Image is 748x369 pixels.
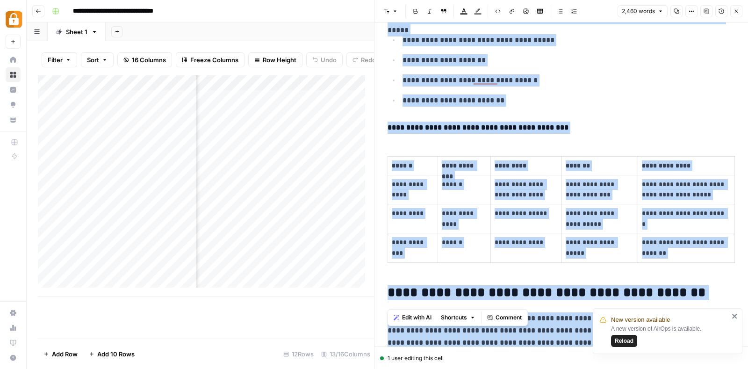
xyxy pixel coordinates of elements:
button: Add 10 Rows [83,347,140,362]
a: Learning Hub [6,335,21,350]
span: Reload [615,337,633,345]
div: A new version of AirOps is available. [611,325,729,347]
a: Insights [6,82,21,97]
a: Opportunities [6,97,21,112]
button: Comment [483,311,525,324]
button: Freeze Columns [176,52,245,67]
span: Filter [48,55,63,65]
a: Browse [6,67,21,82]
span: 16 Columns [132,55,166,65]
button: Edit with AI [390,311,435,324]
button: Sort [81,52,114,67]
a: Your Data [6,112,21,127]
div: Sheet 1 [66,27,87,36]
button: Undo [306,52,343,67]
span: Edit with AI [402,313,432,322]
a: Usage [6,320,21,335]
button: Filter [42,52,77,67]
span: Comment [496,313,522,322]
button: Redo [346,52,382,67]
button: Help + Support [6,350,21,365]
button: Add Row [38,347,83,362]
button: 2,460 words [618,5,668,17]
a: Home [6,52,21,67]
span: Add Row [52,349,78,359]
button: Reload [611,335,637,347]
button: close [732,312,738,320]
a: Settings [6,305,21,320]
span: Freeze Columns [190,55,238,65]
button: Row Height [248,52,302,67]
div: 12 Rows [280,347,317,362]
span: Undo [321,55,337,65]
span: Shortcuts [441,313,467,322]
div: 1 user editing this cell [380,354,742,362]
span: Row Height [263,55,296,65]
button: 16 Columns [117,52,172,67]
span: Redo [361,55,376,65]
span: New version available [611,315,670,325]
span: Sort [87,55,99,65]
img: Adzz Logo [6,11,22,28]
div: 13/16 Columns [317,347,374,362]
span: Add 10 Rows [97,349,135,359]
a: Sheet 1 [48,22,106,41]
span: 2,460 words [622,7,655,15]
button: Shortcuts [437,311,479,324]
button: Workspace: Adzz [6,7,21,31]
